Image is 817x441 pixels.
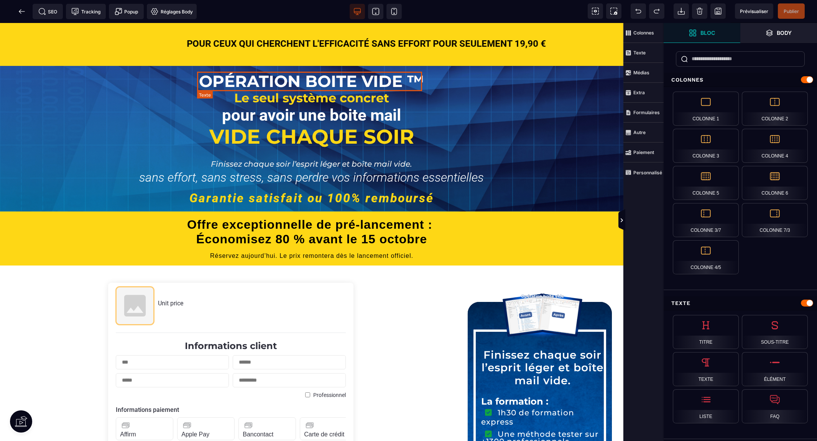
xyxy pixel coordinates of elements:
label: Apple Pay [181,408,209,415]
span: Voir les composants [588,3,603,19]
div: Colonne 3/7 [673,203,739,237]
strong: Autre [633,130,646,135]
span: Importer [674,3,689,19]
strong: pour avoir une boite mail [222,83,401,102]
div: Colonne 3 [673,129,739,163]
span: Formulaires [623,103,664,123]
span: Aperçu [735,3,773,19]
img: credit-card-icon.png [304,397,316,408]
h2: POUR CEUX QUI CHERCHENT L'EFFICACITÉ SANS EFFORT POUR SEULEMENT 19,90 € [161,11,804,30]
b: VIDE CHAQUE SOIR [209,102,414,126]
strong: Le seul système concret [234,67,389,82]
div: Texte [673,352,739,386]
strong: OPÉRATION BOITE VIDE ™ [199,48,424,68]
span: Unit price [158,277,183,284]
img: credit-card-icon.png [120,397,132,408]
div: Colonne 4/5 [673,240,739,274]
span: Code de suivi [66,4,106,19]
img: credit-card-icon.png [243,397,254,408]
span: Ouvrir les blocs [664,23,740,43]
span: Popup [115,8,138,15]
strong: Personnalisé [633,170,662,175]
span: Tracking [71,8,100,15]
strong: Extra [633,90,645,95]
text: Finissez chaque soir l’esprit léger et boîte mail vide. [482,324,604,366]
span: Enregistrer [710,3,726,19]
h2: Informations paiement [116,383,346,390]
div: Colonne 7/3 [742,203,808,237]
span: Texte [623,43,664,63]
div: Colonne 1 [673,92,739,126]
div: Colonne 6 [742,166,808,200]
div: Titre [673,315,739,349]
span: Extra [623,83,664,103]
span: Publier [784,8,799,14]
span: Métadata SEO [33,4,63,19]
span: Capture d'écran [606,3,621,19]
span: Afficher les vues [664,209,671,232]
span: Nettoyage [692,3,707,19]
label: Bancontact [243,408,273,415]
img: credit-card-icon.png [181,397,193,408]
span: SEO [38,8,58,15]
span: Retour [14,4,30,19]
img: Product image [116,264,154,302]
label: Affirm [120,408,136,415]
text: 1h30 de formation express [482,383,575,405]
strong: Finissez chaque soir l’esprit léger et boîte mail vide. [211,136,413,146]
div: Liste [673,389,739,423]
span: Autre [623,123,664,143]
label: Professionnel [313,369,346,375]
span: Paiement [623,143,664,162]
strong: Bloc [700,30,715,36]
span: Enregistrer le contenu [778,3,805,19]
strong: Médias [633,70,649,75]
span: Voir tablette [368,4,383,19]
h2: Informations client [116,318,346,329]
span: Voir bureau [350,4,365,19]
div: Élément [742,352,808,386]
span: Réglages Body [151,8,193,15]
span: Favicon [147,4,197,19]
div: Colonne 2 [742,92,808,126]
span: Personnalisé [623,162,664,182]
div: Texte [664,296,817,310]
strong: Paiement [633,149,654,155]
strong: Body [777,30,792,36]
img: b83449eca90fd40980f62277705b2ada_OBV-_Avant-_Apres_04.png [503,270,582,315]
span: sans effort, sans stress, sans perdre vos informations essentielles [140,147,484,162]
strong: Colonnes [633,30,654,36]
text: Réservez aujourd’hui. Le prix remontera dès le lancement officiel. [12,227,612,238]
span: Créer une alerte modale [109,4,144,19]
span: Médias [623,63,664,83]
span: Défaire [631,3,646,19]
div: Colonne 5 [673,166,739,200]
span: Garantie satisfait ou 100% remboursé [189,168,434,182]
strong: Texte [633,50,646,56]
span: Colonnes [623,23,664,43]
span: Voir mobile [386,4,402,19]
label: Carte de crédit [304,408,344,415]
span: Prévisualiser [740,8,768,14]
div: La formation : [482,374,604,383]
span: Ouvrir les calques [740,23,817,43]
text: Une méthode tester sur +1300 professionnels [482,407,599,423]
div: Sous-titre [742,315,808,349]
div: FAQ [742,389,808,423]
div: Colonne 4 [742,129,808,163]
h1: Offre exceptionnelle de pré-lancement : Économisez 80 % avant le 15 octobre [12,190,612,228]
span: Rétablir [649,3,664,19]
div: Colonnes [664,73,817,87]
strong: Formulaires [633,110,660,115]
